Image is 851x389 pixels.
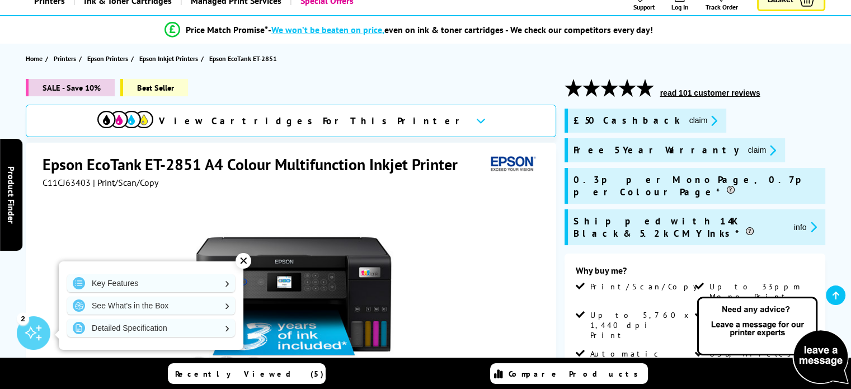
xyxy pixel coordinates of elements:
[490,363,648,384] a: Compare Products
[745,144,780,157] button: promo-description
[26,79,115,96] span: SALE - Save 10%
[573,174,820,198] span: 0.3p per Mono Page, 0.7p per Colour Page*
[709,282,812,302] span: Up to 33ppm Mono Print
[97,111,153,128] img: View Cartridges
[6,166,17,223] span: Product Finder
[686,114,721,127] button: promo-description
[671,3,688,11] span: Log In
[486,154,538,175] img: Epson
[67,297,235,315] a: See What's in the Box
[657,88,764,98] button: read 101 customer reviews
[17,312,29,325] div: 2
[209,53,277,64] span: Epson EcoTank ET-2851
[120,79,188,96] span: Best Seller
[168,363,326,384] a: Recently Viewed (5)
[139,53,201,64] a: Epson Inkjet Printers
[54,53,76,64] span: Printers
[576,265,815,282] div: Why buy me?
[509,369,644,379] span: Compare Products
[54,53,79,64] a: Printers
[67,274,235,292] a: Key Features
[186,24,268,35] span: Price Match Promise*
[87,53,128,64] span: Epson Printers
[209,53,280,64] a: Epson EcoTank ET-2851
[573,144,739,157] span: Free 5 Year Warranty
[26,53,45,64] a: Home
[590,310,693,340] span: Up to 5,760 x 1,440 dpi Print
[159,115,467,127] span: View Cartridges For This Printer
[93,177,158,188] span: | Print/Scan/Copy
[26,53,43,64] span: Home
[139,53,198,64] span: Epson Inkjet Printers
[573,215,785,240] span: Shipped with 14K Black & 5.2k CMY Inks*
[590,282,706,292] span: Print/Scan/Copy
[236,253,251,269] div: ✕
[271,24,384,35] span: We won’t be beaten on price,
[633,3,654,11] span: Support
[43,177,91,188] span: C11CJ63403
[175,369,324,379] span: Recently Viewed (5)
[87,53,131,64] a: Epson Printers
[43,154,469,175] h1: Epson EcoTank ET-2851 A4 Colour Multifunction Inkjet Printer
[694,295,851,387] img: Open Live Chat window
[6,20,812,40] li: modal_Promise
[268,24,653,35] div: - even on ink & toner cartridges - We check our competitors every day!
[791,221,820,233] button: promo-description
[573,114,680,127] span: £50 Cashback
[67,319,235,337] a: Detailed Specification
[590,349,693,379] span: Automatic Double Sided Printing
